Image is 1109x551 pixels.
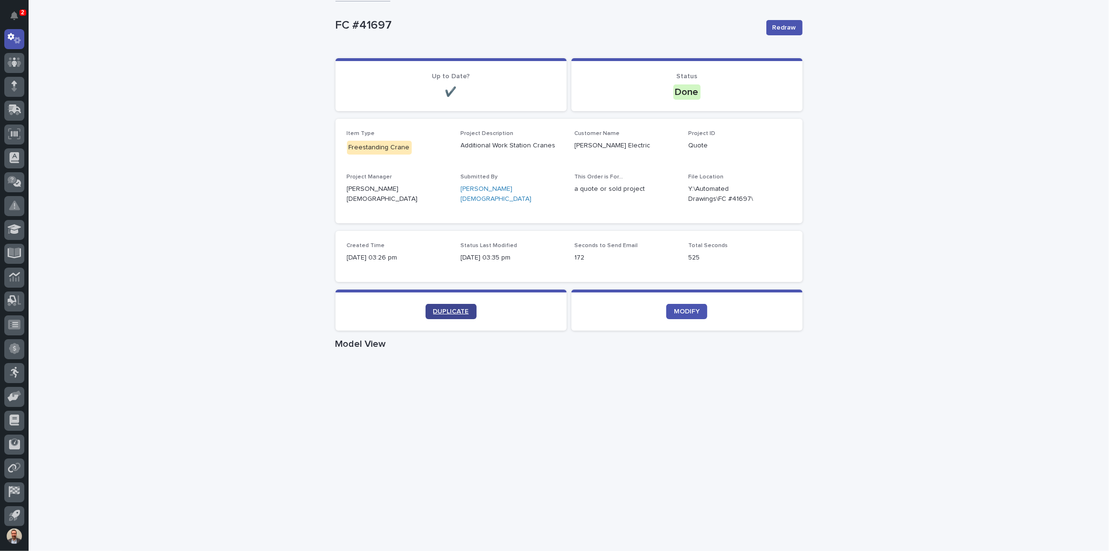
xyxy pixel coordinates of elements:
[347,131,375,136] span: Item Type
[674,308,700,315] span: MODIFY
[689,243,728,249] span: Total Seconds
[433,308,469,315] span: DUPLICATE
[432,73,470,80] span: Up to Date?
[575,174,623,180] span: This Order is For...
[766,20,803,35] button: Redraw
[461,184,563,204] a: [PERSON_NAME][DEMOGRAPHIC_DATA]
[461,131,514,136] span: Project Description
[461,243,518,249] span: Status Last Modified
[575,253,677,263] p: 172
[4,526,24,546] button: users-avatar
[773,23,796,32] span: Redraw
[347,141,412,155] div: Freestanding Crane
[426,304,477,319] a: DUPLICATE
[461,141,563,151] p: Additional Work Station Cranes
[347,86,555,98] p: ✔️
[347,243,385,249] span: Created Time
[689,253,791,263] p: 525
[347,174,392,180] span: Project Manager
[689,131,716,136] span: Project ID
[575,141,677,151] p: [PERSON_NAME] Electric
[575,131,620,136] span: Customer Name
[575,184,677,194] p: a quote or sold project
[461,174,498,180] span: Submitted By
[347,184,449,204] p: [PERSON_NAME][DEMOGRAPHIC_DATA]
[336,19,759,32] p: FC #41697
[21,9,24,16] p: 2
[12,11,24,27] div: Notifications2
[666,304,707,319] a: MODIFY
[575,243,638,249] span: Seconds to Send Email
[347,253,449,263] p: [DATE] 03:26 pm
[461,253,563,263] p: [DATE] 03:35 pm
[673,84,701,100] div: Done
[676,73,697,80] span: Status
[689,174,724,180] span: File Location
[4,6,24,26] button: Notifications
[689,141,791,151] p: Quote
[336,338,803,350] h1: Model View
[689,184,768,204] : Y:\Automated Drawings\FC #41697\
